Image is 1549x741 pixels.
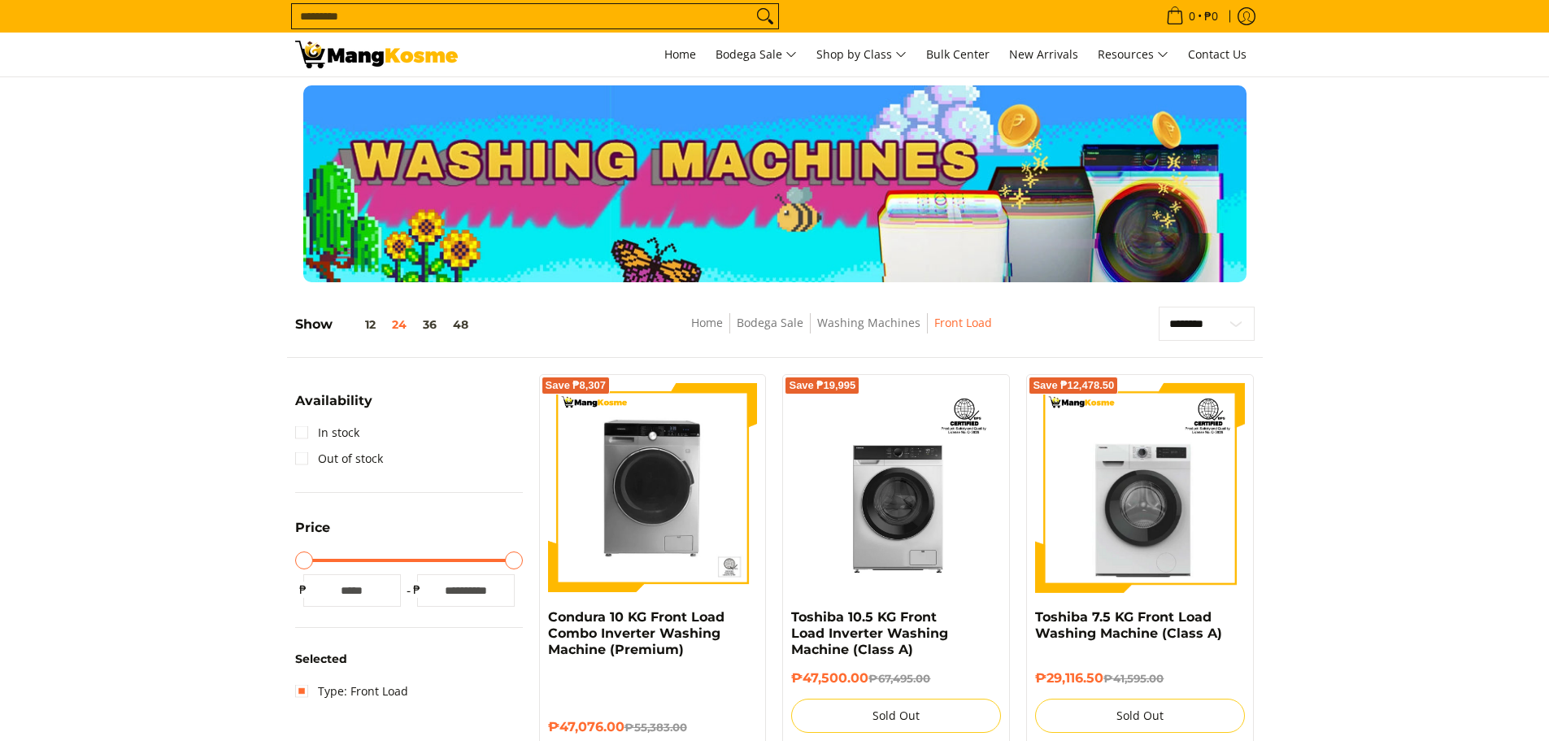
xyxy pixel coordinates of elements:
[333,318,384,331] button: 12
[656,33,704,76] a: Home
[1033,381,1114,390] span: Save ₱12,478.50
[817,315,920,330] a: Washing Machines
[664,46,696,62] span: Home
[295,446,383,472] a: Out of stock
[624,721,687,734] del: ₱55,383.00
[295,521,330,534] span: Price
[791,670,1001,687] h6: ₱47,500.00
[548,383,758,593] img: Condura 10 KG Front Load Combo Inverter Washing Machine (Premium)
[548,609,724,657] a: Condura 10 KG Front Load Combo Inverter Washing Machine (Premium)
[934,313,992,333] span: Front Load
[295,582,311,598] span: ₱
[295,394,372,420] summary: Open
[409,582,425,598] span: ₱
[546,381,607,390] span: Save ₱8,307
[691,315,723,330] a: Home
[716,45,797,65] span: Bodega Sale
[1009,46,1078,62] span: New Arrivals
[1035,383,1245,593] img: Toshiba 7.5 KG Front Load Washing Machine (Class A)
[791,609,948,657] a: Toshiba 10.5 KG Front Load Inverter Washing Machine (Class A)
[1161,7,1223,25] span: •
[1090,33,1177,76] a: Resources
[737,315,803,330] a: Bodega Sale
[1035,699,1245,733] button: Sold Out
[474,33,1255,76] nav: Main Menu
[1103,672,1164,685] del: ₱41,595.00
[384,318,415,331] button: 24
[1202,11,1220,22] span: ₱0
[415,318,445,331] button: 36
[789,381,855,390] span: Save ₱19,995
[295,420,359,446] a: In stock
[707,33,805,76] a: Bodega Sale
[445,318,476,331] button: 48
[1035,609,1222,641] a: Toshiba 7.5 KG Front Load Washing Machine (Class A)
[1098,45,1168,65] span: Resources
[548,719,758,735] h6: ₱47,076.00
[752,4,778,28] button: Search
[1186,11,1198,22] span: 0
[816,45,907,65] span: Shop by Class
[791,699,1001,733] button: Sold Out
[1180,33,1255,76] a: Contact Us
[1188,46,1247,62] span: Contact Us
[808,33,915,76] a: Shop by Class
[926,46,990,62] span: Bulk Center
[295,41,458,68] img: Washing Machines l Mang Kosme: Home Appliances Warehouse Sale Partner Front Load
[295,678,408,704] a: Type: Front Load
[868,672,930,685] del: ₱67,495.00
[1001,33,1086,76] a: New Arrivals
[918,33,998,76] a: Bulk Center
[1035,670,1245,687] h6: ₱29,116.50
[295,394,372,408] span: Availability
[580,313,1103,350] nav: Breadcrumbs
[295,521,330,547] summary: Open
[295,316,476,333] h5: Show
[791,383,1001,593] img: Toshiba 10.5 KG Front Load Inverter Washing Machine (Class A)
[295,652,523,667] h6: Selected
